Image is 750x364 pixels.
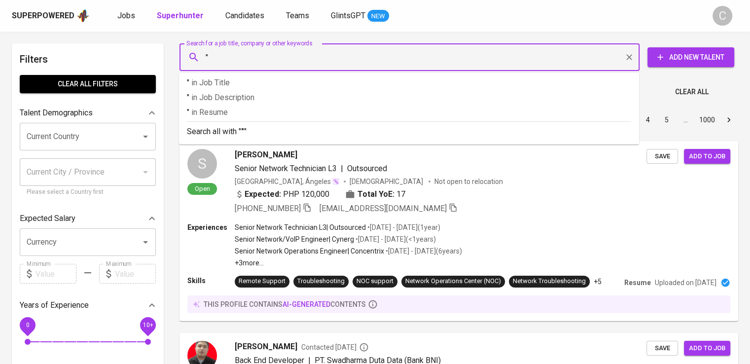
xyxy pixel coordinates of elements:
span: 0 [26,322,29,328]
p: Resume [624,278,651,288]
span: in Job Description [191,93,254,102]
svg: By Batam recruiter [359,342,369,352]
span: Contacted [DATE] [301,342,369,352]
div: NOC support [357,277,393,286]
div: Troubleshooting [297,277,345,286]
div: Superpowered [12,10,74,22]
a: SOpen[PERSON_NAME]Senior Network Technician L3|Outsourced[GEOGRAPHIC_DATA], Ángeles[DEMOGRAPHIC_D... [179,141,738,321]
b: " [241,127,244,136]
span: Outsourced [347,164,387,173]
span: [EMAIL_ADDRESS][DOMAIN_NAME] [320,204,447,213]
button: Go to page 1000 [696,112,718,128]
button: Clear All [671,83,713,101]
p: this profile contains contents [204,299,366,309]
a: Teams [286,10,311,22]
span: | [341,163,343,175]
span: Clear All filters [28,78,148,90]
span: AI-generated [283,300,330,308]
a: Superhunter [157,10,206,22]
p: +3 more ... [235,258,462,268]
p: • [DATE] - [DATE] ( <1 years ) [354,234,436,244]
p: " [187,92,631,104]
div: Remote Support [239,277,286,286]
div: … [678,115,693,125]
div: Network Operations Center (NOC) [405,277,501,286]
button: Clear All filters [20,75,156,93]
p: • [DATE] - [DATE] ( 1 year ) [366,222,440,232]
p: +5 [594,277,602,287]
a: Jobs [117,10,137,22]
p: Years of Experience [20,299,89,311]
p: Uploaded on [DATE] [655,278,716,288]
a: GlintsGPT NEW [331,10,389,22]
span: Jobs [117,11,135,20]
span: Open [191,184,214,193]
div: Expected Salary [20,209,156,228]
span: in Job Title [191,78,230,87]
button: Clear [622,50,636,64]
span: NEW [367,11,389,21]
p: • [DATE] - [DATE] ( 6 years ) [384,246,462,256]
button: Save [646,341,678,356]
span: 17 [396,188,405,200]
p: Experiences [187,222,235,232]
p: Skills [187,276,235,286]
span: [DEMOGRAPHIC_DATA] [350,177,425,186]
button: Open [139,130,152,144]
img: magic_wand.svg [332,178,340,185]
div: Years of Experience [20,295,156,315]
p: Senior Network Technician L3 | Outsourced [235,222,366,232]
button: Go to page 4 [640,112,656,128]
nav: pagination navigation [564,112,738,128]
a: Candidates [225,10,266,22]
button: Go to next page [721,112,737,128]
span: Save [651,343,673,354]
button: Go to page 5 [659,112,675,128]
span: Save [651,151,673,162]
p: Senior Network/VoIP Engineer | Cynerg [235,234,354,244]
span: [PERSON_NAME] [235,149,297,161]
span: Clear All [675,86,709,98]
span: GlintsGPT [331,11,365,20]
button: Add New Talent [647,47,734,67]
button: Add to job [684,149,730,164]
span: Add to job [689,343,725,354]
span: Senior Network Technician L3 [235,164,337,173]
span: Teams [286,11,309,20]
div: S [187,149,217,179]
span: Candidates [225,11,264,20]
p: Expected Salary [20,213,75,224]
button: Add to job [684,341,730,356]
span: [PERSON_NAME] [235,341,297,353]
a: Superpoweredapp logo [12,8,90,23]
p: Talent Demographics [20,107,93,119]
p: Search all with " " [187,126,631,138]
button: Save [646,149,678,164]
input: Value [115,264,156,284]
div: Network Troubleshooting [513,277,586,286]
span: in Resume [191,108,228,117]
input: Value [36,264,76,284]
p: " [187,107,631,118]
div: [GEOGRAPHIC_DATA], Ángeles [235,177,340,186]
h6: Filters [20,51,156,67]
p: Please select a Country first [27,187,149,197]
span: [PHONE_NUMBER] [235,204,301,213]
div: Talent Demographics [20,103,156,123]
p: Senior Network Operations Engineer | Concentrix [235,246,384,256]
b: Total YoE: [357,188,394,200]
img: app logo [76,8,90,23]
p: Not open to relocation [434,177,503,186]
div: C [713,6,732,26]
b: Expected: [245,188,281,200]
span: Add New Talent [655,51,726,64]
div: PHP 120,000 [235,188,329,200]
button: Open [139,235,152,249]
p: " [187,77,631,89]
span: 10+ [143,322,153,328]
span: Add to job [689,151,725,162]
b: Superhunter [157,11,204,20]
